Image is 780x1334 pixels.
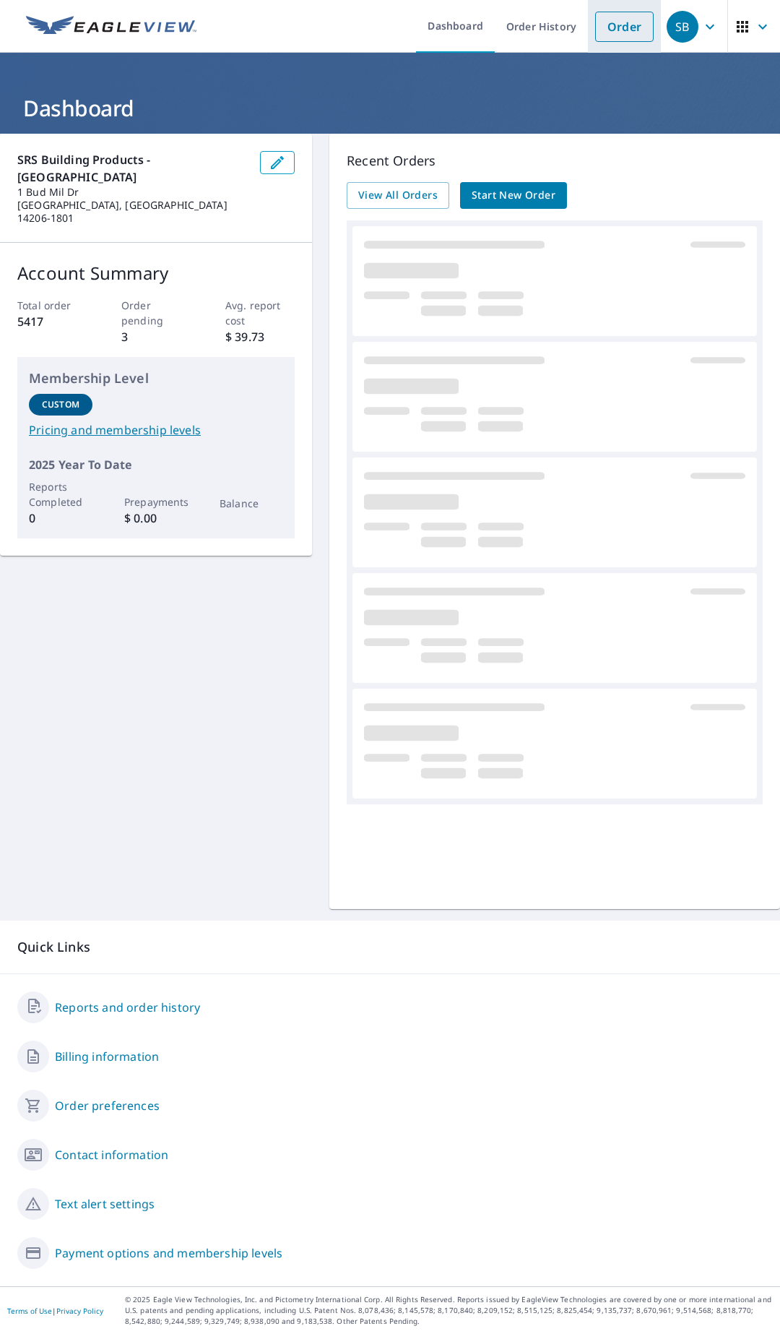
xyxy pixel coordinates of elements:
[225,328,295,345] p: $ 39.73
[124,509,188,527] p: $ 0.00
[17,93,763,123] h1: Dashboard
[17,186,248,199] p: 1 Bud Mil Dr
[17,151,248,186] p: SRS Building Products - [GEOGRAPHIC_DATA]
[29,456,283,473] p: 2025 Year To Date
[55,1146,168,1163] a: Contact information
[472,186,555,205] span: Start New Order
[17,313,87,330] p: 5417
[17,260,295,286] p: Account Summary
[56,1306,103,1316] a: Privacy Policy
[595,12,654,42] a: Order
[42,398,79,411] p: Custom
[358,186,438,205] span: View All Orders
[220,496,283,511] p: Balance
[29,369,283,388] p: Membership Level
[17,298,87,313] p: Total order
[667,11,698,43] div: SB
[29,509,92,527] p: 0
[7,1306,52,1316] a: Terms of Use
[26,16,196,38] img: EV Logo
[55,1195,155,1213] a: Text alert settings
[124,494,188,509] p: Prepayments
[29,479,92,509] p: Reports Completed
[17,199,248,225] p: [GEOGRAPHIC_DATA], [GEOGRAPHIC_DATA] 14206-1801
[460,182,567,209] a: Start New Order
[225,298,295,328] p: Avg. report cost
[55,999,200,1016] a: Reports and order history
[55,1048,159,1065] a: Billing information
[121,328,191,345] p: 3
[347,182,449,209] a: View All Orders
[7,1307,103,1315] p: |
[347,151,763,171] p: Recent Orders
[125,1294,773,1327] p: © 2025 Eagle View Technologies, Inc. and Pictometry International Corp. All Rights Reserved. Repo...
[55,1097,160,1114] a: Order preferences
[29,421,283,439] a: Pricing and membership levels
[121,298,191,328] p: Order pending
[17,938,763,956] p: Quick Links
[55,1244,282,1262] a: Payment options and membership levels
